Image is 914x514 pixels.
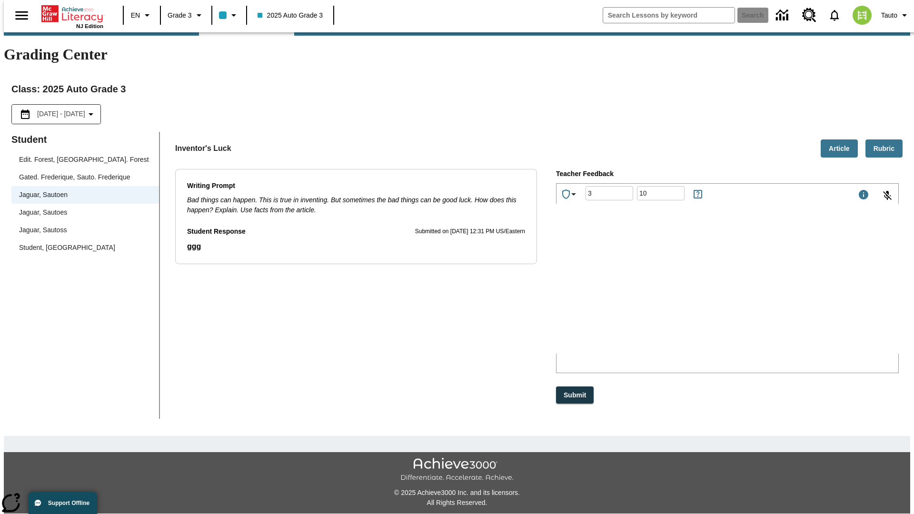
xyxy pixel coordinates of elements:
[258,10,323,20] span: 2025 Auto Grade 3
[4,498,910,508] p: All Rights Reserved.
[400,458,514,482] img: Achieve3000 Differentiate Accelerate Achieve
[187,181,525,191] p: Writing Prompt
[4,488,910,498] p: © 2025 Achieve3000 Inc. and its licensors.
[688,185,707,204] button: Rules for Earning Points and Achievements, Will open in new tab
[8,1,36,30] button: Open side menu
[556,386,594,404] button: Submit
[556,169,899,179] p: Teacher Feedback
[127,7,157,24] button: Language: EN, Select a language
[41,3,103,29] div: Home
[187,195,525,215] p: Bad things can happen. This is true in inventing. But sometimes the bad things can be good luck. ...
[4,46,910,63] h1: Grading Center
[603,8,735,23] input: search field
[637,181,685,206] input: Points: Must be equal to or less than 25.
[19,243,115,253] div: Student, [GEOGRAPHIC_DATA]
[4,8,139,16] body: Type your response here.
[586,181,633,206] input: Grade: Letters, numbers, %, + and - are allowed.
[168,10,192,20] span: Grade 3
[215,7,243,24] button: Class color is light blue. Change class color
[796,2,822,28] a: Resource Center, Will open in new tab
[11,168,159,186] div: Gated. Frederique, Sauto. Frederique
[187,227,246,237] p: Student Response
[821,139,858,158] button: Article, Will open in new tab
[48,500,89,506] span: Support Offline
[29,492,97,514] button: Support Offline
[881,10,897,20] span: Tauto
[11,239,159,257] div: Student, [GEOGRAPHIC_DATA]
[16,109,97,120] button: Select the date range menu item
[76,23,103,29] span: NJ Edition
[877,7,914,24] button: Profile/Settings
[876,184,899,207] button: Click to activate and allow voice recognition
[11,151,159,168] div: Edit. Forest, [GEOGRAPHIC_DATA]. Forest
[19,225,67,235] div: Jaguar, Sautoss
[85,109,97,120] svg: Collapse Date Range Filter
[822,3,847,28] a: Notifications
[847,3,877,28] button: Select a new avatar
[11,204,159,221] div: Jaguar, Sautoes
[187,241,525,252] p: ggg
[19,155,149,165] div: Edit. Forest, [GEOGRAPHIC_DATA]. Forest
[187,241,525,252] p: Student Response
[164,7,209,24] button: Grade: Grade 3, Select a grade
[19,190,68,200] div: Jaguar, Sautoen
[19,208,67,217] div: Jaguar, Sautoes
[37,109,85,119] span: [DATE] - [DATE]
[770,2,796,29] a: Data Center
[11,186,159,204] div: Jaguar, Sautoen
[858,189,869,202] div: Maximum 1000 characters Press Escape to exit toolbar and use left and right arrow keys to access ...
[19,172,130,182] div: Gated. Frederique, Sauto. Frederique
[11,221,159,239] div: Jaguar, Sautoss
[865,139,903,158] button: Rubric, Will open in new tab
[586,186,633,200] div: Grade: Letters, numbers, %, + and - are allowed.
[11,81,903,97] h2: Class : 2025 Auto Grade 3
[41,4,103,23] a: Home
[637,186,685,200] div: Points: Must be equal to or less than 25.
[556,185,583,204] button: Achievements
[131,10,140,20] span: EN
[415,227,525,237] p: Submitted on [DATE] 12:31 PM US/Eastern
[853,6,872,25] img: avatar image
[11,132,159,147] p: Student
[175,143,231,154] p: Inventor's Luck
